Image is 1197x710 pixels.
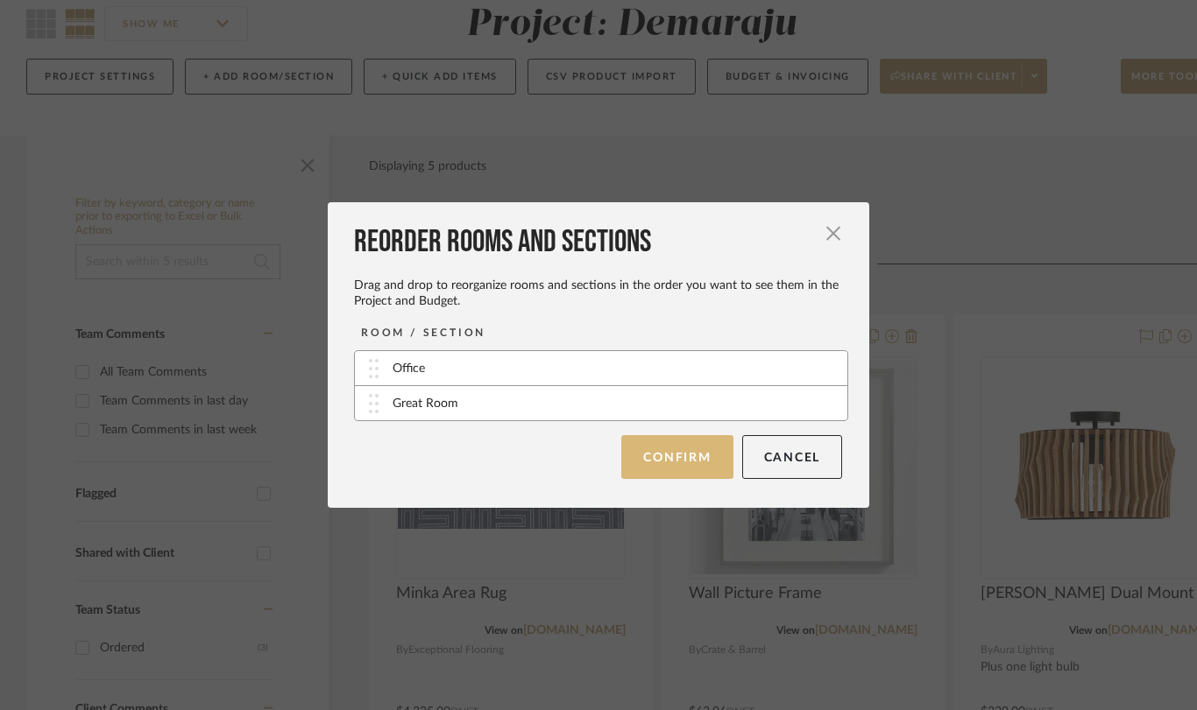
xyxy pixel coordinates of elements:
img: vertical-grip.svg [369,359,379,378]
div: Reorder Rooms and Sections [354,223,842,262]
div: ROOM / SECTION [361,324,485,341]
div: Great Room [393,395,458,413]
img: vertical-grip.svg [369,394,379,413]
button: Cancel [742,435,843,479]
button: Confirm [621,435,733,479]
button: Close [816,216,851,251]
div: Office [393,360,425,378]
div: Drag and drop to reorganize rooms and sections in the order you want to see them in the Project a... [354,278,842,309]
